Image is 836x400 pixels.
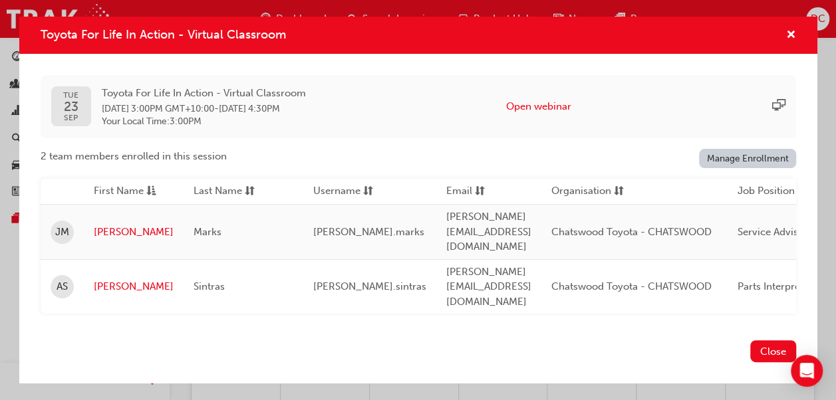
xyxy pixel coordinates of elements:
span: AS [57,279,68,294]
span: 23 Sep 2025 4:30PM [219,103,280,114]
div: Toyota For Life In Action - Virtual Classroom [19,17,817,384]
span: TUE [63,91,78,100]
span: Job Position [738,183,795,200]
span: Username [313,183,360,200]
span: Chatswood Toyota - CHATSWOOD [551,226,712,238]
button: Job Positionsorting-icon [738,183,811,200]
span: SEP [63,114,78,122]
button: Usernamesorting-icon [313,183,386,200]
span: sessionType_ONLINE_URL-icon [772,99,785,114]
span: cross-icon [786,30,796,42]
div: Open Intercom Messenger [791,355,823,387]
a: [PERSON_NAME] [94,225,174,240]
span: Sintras [194,280,225,292]
span: asc-icon [146,183,156,200]
a: [PERSON_NAME] [94,279,174,294]
span: sorting-icon [475,183,485,200]
span: sorting-icon [363,183,373,200]
div: - [102,86,306,128]
span: 2 team members enrolled in this session [41,149,227,164]
span: First Name [94,183,144,200]
span: 23 [63,100,78,114]
span: Marks [194,226,221,238]
a: Manage Enrollment [699,149,796,168]
span: [PERSON_NAME][EMAIL_ADDRESS][DOMAIN_NAME] [446,266,531,308]
span: [PERSON_NAME][EMAIL_ADDRESS][DOMAIN_NAME] [446,211,531,252]
span: Toyota For Life In Action - Virtual Classroom [102,86,306,101]
span: [PERSON_NAME].sintras [313,280,426,292]
button: Organisationsorting-icon [551,183,625,200]
button: Close [750,340,796,362]
span: [PERSON_NAME].marks [313,226,424,238]
span: Your Local Time : 3:00PM [102,116,306,128]
span: Toyota For Life In Action - Virtual Classroom [41,27,286,42]
span: Service Advisor [738,226,808,238]
span: sorting-icon [245,183,255,200]
span: Parts Interpreter [738,280,813,292]
span: JM [55,225,69,240]
button: Emailsorting-icon [446,183,519,200]
button: Open webinar [506,99,571,114]
span: sorting-icon [614,183,624,200]
span: Chatswood Toyota - CHATSWOOD [551,280,712,292]
span: Email [446,183,472,200]
button: First Nameasc-icon [94,183,167,200]
span: Last Name [194,183,242,200]
span: 23 Sep 2025 3:00PM GMT+10:00 [102,103,214,114]
span: Organisation [551,183,611,200]
button: Last Namesorting-icon [194,183,267,200]
button: cross-icon [786,27,796,44]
